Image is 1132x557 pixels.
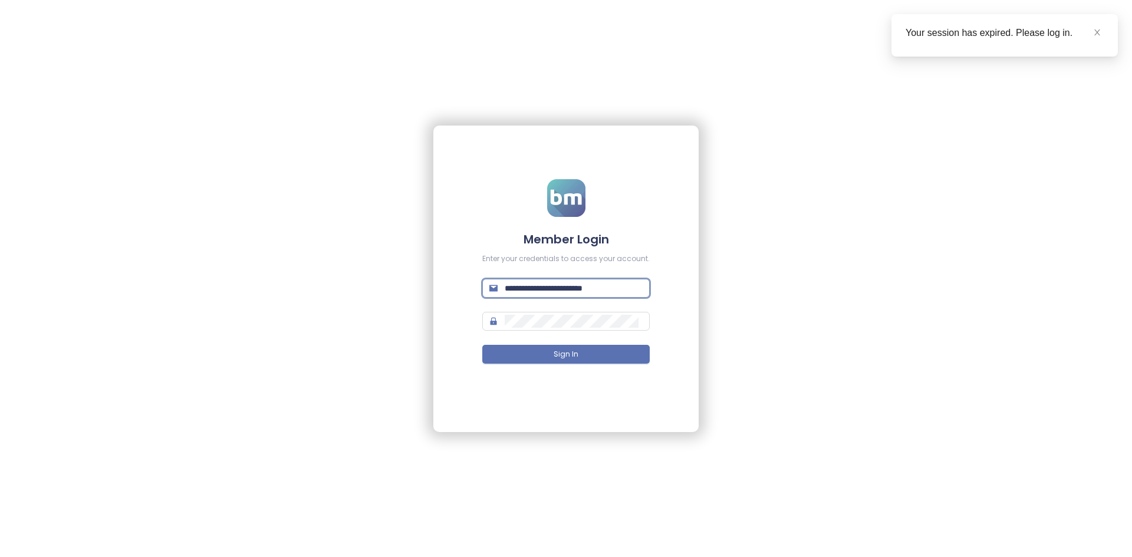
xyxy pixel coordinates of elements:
span: mail [489,284,498,292]
h4: Member Login [482,231,650,248]
span: lock [489,317,498,325]
img: logo [547,179,585,217]
div: Enter your credentials to access your account. [482,253,650,265]
div: Your session has expired. Please log in. [906,26,1104,40]
span: Sign In [554,349,578,360]
span: close [1093,28,1101,37]
button: Sign In [482,345,650,364]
